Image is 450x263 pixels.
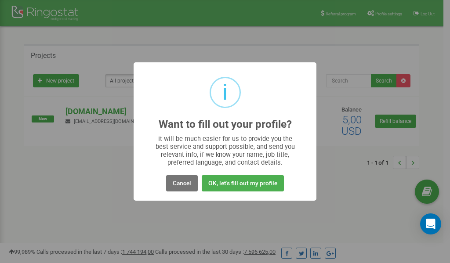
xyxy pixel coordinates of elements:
[420,213,441,234] div: Open Intercom Messenger
[222,78,228,107] div: i
[151,135,299,166] div: It will be much easier for us to provide you the best service and support possible, and send you ...
[202,175,284,191] button: OK, let's fill out my profile
[159,119,292,130] h2: Want to fill out your profile?
[166,175,198,191] button: Cancel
